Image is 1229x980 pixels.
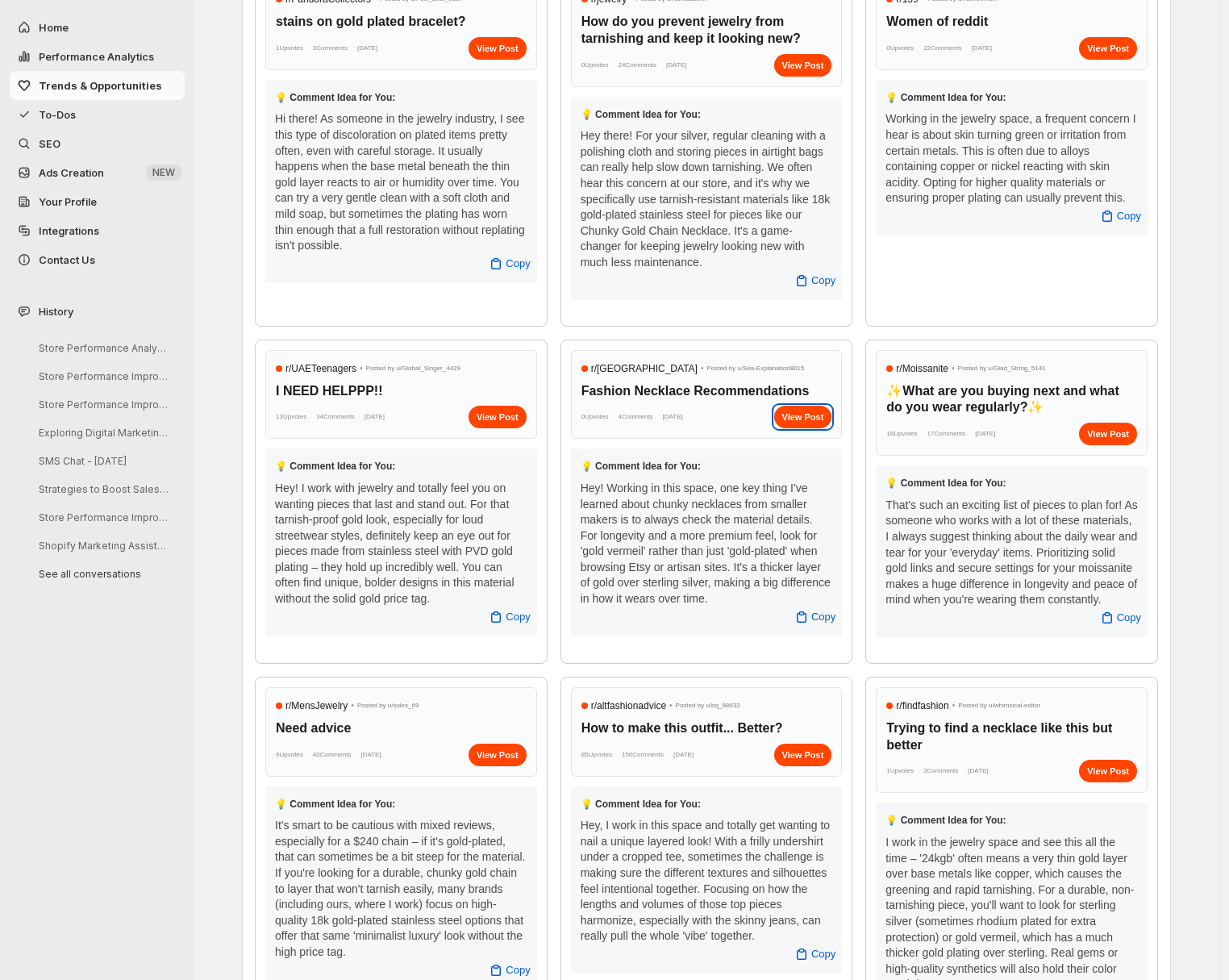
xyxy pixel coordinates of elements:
span: r/ altfashionadvice [591,698,666,714]
span: Copy [506,609,530,625]
span: [DATE] [673,747,694,763]
button: Copy [784,268,845,294]
span: 1 Upvotes [276,40,303,56]
a: View Post [774,54,832,77]
button: Strategies to Boost Sales Next Week [26,477,179,502]
button: Copy [478,604,540,630]
span: r/ UAETeenagers [285,361,356,377]
span: [DATE] [975,426,995,442]
button: Trends & Opportunities [10,71,185,100]
h3: How to make this outfit... Better? [581,720,832,737]
span: Copy [506,962,530,978]
button: Ads Creation [10,158,185,187]
a: View Post [469,37,527,60]
span: History [39,303,73,319]
span: Posted by u/ Global_Singer_4429 [366,361,460,377]
div: Hey there! For your silver, regular cleaning with a polishing cloth and storing pieces in airtigh... [581,128,833,270]
span: 156 Comments [622,747,664,763]
a: Integrations [10,216,185,245]
span: Posted by u/ soles_69 [357,698,419,714]
span: 💡 Comment Idea for You: [275,799,395,810]
span: 💡 Comment Idea for You: [885,92,1006,103]
span: • [701,361,704,377]
span: 4 Comments [618,409,652,425]
a: View Post [469,406,527,428]
span: [DATE] [666,57,686,73]
button: Store Performance Analysis and Suggestions [26,336,179,361]
span: Integrations [39,224,99,237]
span: • [952,361,955,377]
h3: ✨️What are you buying next and what do you wear regularly?✨️ [886,383,1137,417]
div: Working in the jewelry space, a frequent concern I hear is about skin turning green or irritation... [885,111,1138,206]
button: See all conversations [26,561,179,586]
span: r/ [GEOGRAPHIC_DATA] [591,361,698,377]
a: View Post [1079,760,1137,782]
span: Posted by u/ whimsical-editor [958,698,1040,714]
span: 18 Upvotes [886,426,917,442]
span: [DATE] [972,40,992,56]
span: r/ Moissanite [896,361,948,377]
span: [DATE] [357,40,377,56]
button: SMS Chat - [DATE] [26,448,179,473]
span: 💡 Comment Idea for You: [885,815,1006,826]
span: 3 Comments [313,40,348,56]
span: r/ findfashion [896,698,948,714]
button: Store Performance Improvement Analysis Steps [26,505,179,530]
div: It's smart to be cautious with mixed reviews, especially for a $240 chain – if it's gold-plated, ... [275,818,527,960]
a: SEO [10,129,185,158]
span: Copy [1117,208,1141,224]
span: • [351,698,354,714]
span: [DATE] [360,747,381,763]
button: Copy [784,604,845,630]
a: Your Profile [10,187,185,216]
button: Store Performance Improvement Analysis [26,392,179,417]
a: View Post [469,744,527,766]
h3: Fashion Necklace Recommendations [581,383,832,400]
span: 💡 Comment Idea for You: [885,477,1006,489]
span: [DATE] [365,409,385,425]
span: 0 Upvotes [581,57,609,73]
button: Shopify Marketing Assistant Onboarding [26,533,179,558]
span: [DATE] [663,409,683,425]
button: Performance Analytics [10,42,185,71]
span: 85 Upvotes [581,747,612,763]
div: View Post [774,744,832,766]
div: View Post [1079,423,1137,445]
span: Trends & Opportunities [39,79,162,92]
button: Copy [1089,605,1151,631]
a: View Post [1079,37,1137,60]
span: 24 Comments [618,57,656,73]
h3: stains on gold plated bracelet? [276,14,527,31]
span: • [952,698,956,714]
span: 💡 Comment Idea for You: [275,461,395,472]
span: Your Profile [39,195,97,208]
span: 9 Upvotes [276,747,303,763]
button: Copy [1089,203,1151,229]
span: Posted by u/ Glad_String_5141 [958,361,1046,377]
button: Copy [478,251,540,277]
span: 40 Comments [313,747,352,763]
span: Home [39,21,69,34]
span: • [360,361,363,377]
h3: Need advice [276,720,527,737]
div: That's such an exciting list of pieces to plan for! As someone who works with a lot of these mate... [885,498,1138,608]
div: Hey! Working in this space, one key thing I've learned about chunky necklaces from smaller makers... [581,481,833,607]
button: To-Dos [10,100,185,129]
span: Contact Us [39,253,95,266]
span: 17 Comments [927,426,966,442]
span: Posted by u/ Sea-Explanation8015 [706,361,804,377]
h3: Women of reddit [886,14,1137,31]
div: Hey! I work with jewelry and totally feel you on wanting pieces that last and stand out. For that... [275,481,527,607]
div: Hi there! As someone in the jewelry industry, I see this type of discoloration on plated items pr... [275,111,527,253]
button: Exploring Digital Marketing Strategies [26,420,179,445]
span: 💡 Comment Idea for You: [581,109,701,120]
span: SEO [39,137,60,150]
button: Copy [784,941,845,967]
span: Copy [811,609,835,625]
button: Store Performance Improvement Strategy Session [26,364,179,389]
span: 0 Upvotes [886,40,914,56]
span: • [669,698,673,714]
